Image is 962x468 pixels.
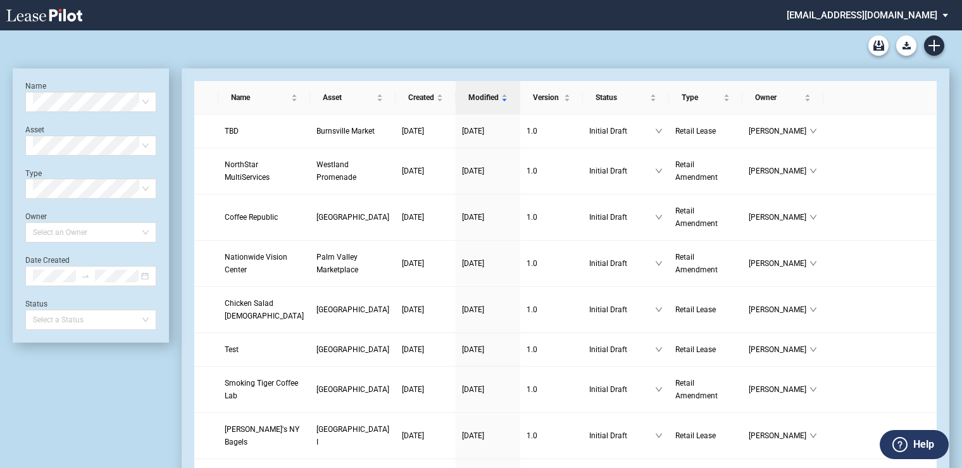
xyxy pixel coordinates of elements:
th: Asset [310,81,396,115]
span: Asset [323,91,374,104]
a: Test [225,343,304,356]
span: [PERSON_NAME] [749,429,809,442]
span: Fremont Town Center I [316,425,389,446]
label: Owner [25,212,47,221]
a: [GEOGRAPHIC_DATA] [316,383,389,396]
a: [DATE] [462,303,514,316]
span: Braemar Village Center [316,345,389,354]
span: down [655,213,663,221]
span: Initial Draft [589,165,655,177]
th: Type [669,81,742,115]
span: down [655,386,663,393]
span: NorthStar MultiServices [225,160,270,182]
span: down [809,260,817,267]
a: Archive [868,35,889,56]
a: [DATE] [402,383,449,396]
a: Retail Lease [675,343,736,356]
th: Owner [742,81,823,115]
span: Created [408,91,434,104]
a: Retail Amendment [675,251,736,276]
span: Initial Draft [589,343,655,356]
a: 1.0 [527,383,577,396]
span: [DATE] [462,167,484,175]
span: [DATE] [402,167,424,175]
th: Created [396,81,456,115]
a: [DATE] [402,429,449,442]
a: [DATE] [462,165,514,177]
a: Retail Lease [675,429,736,442]
span: Smoking Tiger Coffee Lab [225,379,298,400]
span: 1 . 0 [527,385,537,394]
th: Status [583,81,669,115]
a: Coffee Republic [225,211,304,224]
span: [PERSON_NAME] [749,303,809,316]
span: [DATE] [402,431,424,440]
span: [PERSON_NAME] [749,343,809,356]
span: 1 . 0 [527,167,537,175]
md-menu: Download Blank Form List [892,35,920,56]
span: [PERSON_NAME] [749,383,809,396]
span: King Farm Village Center [316,213,389,222]
span: Initial Draft [589,429,655,442]
span: Test [225,345,239,354]
span: down [809,346,817,353]
label: Help [913,436,934,453]
a: 1.0 [527,303,577,316]
span: Pavilion Plaza West [316,385,389,394]
a: [DATE] [402,165,449,177]
a: [DATE] [462,257,514,270]
span: 1 . 0 [527,127,537,136]
span: [DATE] [402,345,424,354]
a: Retail Amendment [675,158,736,184]
a: [GEOGRAPHIC_DATA] [316,211,389,224]
a: TBD [225,125,304,137]
a: [DATE] [402,343,449,356]
a: [DATE] [462,211,514,224]
span: Name [231,91,289,104]
a: [DATE] [402,303,449,316]
span: Initial Draft [589,257,655,270]
span: down [809,213,817,221]
span: [PERSON_NAME] [749,211,809,224]
span: down [809,432,817,440]
a: Create new document [924,35,944,56]
span: Retail Lease [675,127,716,136]
a: 1.0 [527,165,577,177]
a: [DATE] [402,257,449,270]
label: Date Created [25,256,70,265]
a: Retail Amendment [675,377,736,402]
span: down [809,306,817,313]
a: [DATE] [462,383,514,396]
button: Help [880,430,949,459]
a: [GEOGRAPHIC_DATA] [316,303,389,316]
button: Download Blank Form [896,35,916,56]
span: 1 . 0 [527,213,537,222]
span: Retail Lease [675,431,716,440]
span: 1 . 0 [527,431,537,440]
span: Nationwide Vision Center [225,253,287,274]
th: Modified [456,81,520,115]
span: down [655,167,663,175]
span: down [655,127,663,135]
span: [PERSON_NAME] [749,257,809,270]
span: Burnsville Market [316,127,375,136]
span: TBD [225,127,239,136]
span: Initial Draft [589,125,655,137]
span: down [809,386,817,393]
a: Retail Amendment [675,205,736,230]
span: Owner [755,91,802,104]
span: [DATE] [462,127,484,136]
span: Chicken Salad Chick [225,299,304,320]
a: 1.0 [527,343,577,356]
span: to [81,272,90,281]
a: Smoking Tiger Coffee Lab [225,377,304,402]
span: 1 . 0 [527,345,537,354]
a: [GEOGRAPHIC_DATA] I [316,423,389,448]
span: Retail Amendment [675,206,718,228]
a: [DATE] [462,343,514,356]
span: [DATE] [402,305,424,314]
a: 1.0 [527,125,577,137]
span: [DATE] [462,345,484,354]
span: 1 . 0 [527,259,537,268]
label: Status [25,300,47,308]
